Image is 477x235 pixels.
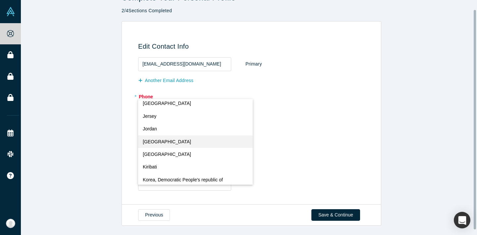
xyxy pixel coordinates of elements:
img: Alchemist Vault Logo [6,7,15,16]
h3: Edit Contact Info [138,42,367,50]
span: [GEOGRAPHIC_DATA] [143,151,191,158]
img: Temirlan Bulanbay's Account [6,219,15,228]
ul: Country [138,99,253,185]
div: Primary [245,58,262,70]
label: Phone [138,91,367,100]
button: Previous [138,209,170,221]
button: Save & Continue [311,209,360,221]
span: Korea, Democratic People's republic of [143,176,223,183]
p: 2 / 4 Sections Completed [122,7,381,14]
button: Another Email Address [138,75,200,86]
span: Jersey [143,113,156,120]
span: [GEOGRAPHIC_DATA] [143,100,191,107]
span: [GEOGRAPHIC_DATA] [143,138,191,145]
span: Jordan [143,125,157,132]
span: Kiribati [143,164,157,170]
